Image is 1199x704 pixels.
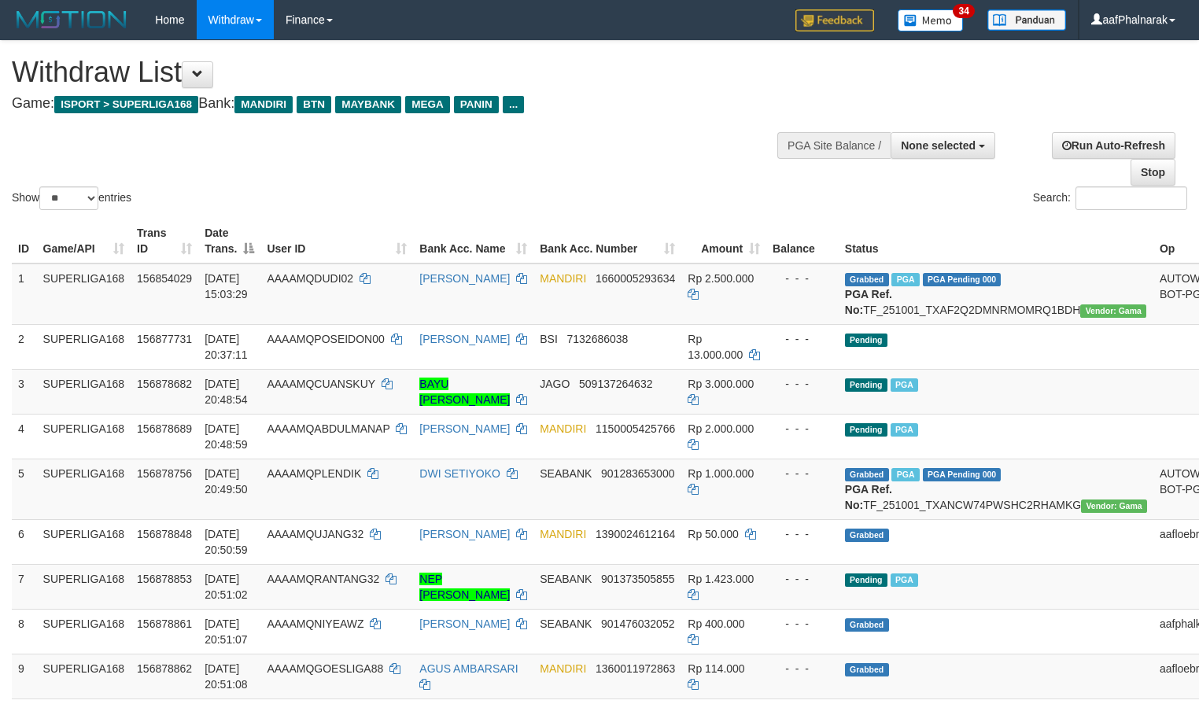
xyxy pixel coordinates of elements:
[688,378,754,390] span: Rp 3.000.000
[205,662,248,691] span: [DATE] 20:51:08
[901,139,976,152] span: None selected
[1075,186,1187,210] input: Search:
[688,662,744,675] span: Rp 114.000
[891,273,919,286] span: Marked by aafsoycanthlai
[267,378,374,390] span: AAAAMQCUANSKUY
[419,528,510,540] a: [PERSON_NAME]
[234,96,293,113] span: MANDIRI
[766,219,839,264] th: Balance
[205,528,248,556] span: [DATE] 20:50:59
[12,459,37,519] td: 5
[688,528,739,540] span: Rp 50.000
[419,573,510,601] a: NEP [PERSON_NAME]
[137,573,192,585] span: 156878853
[688,272,754,285] span: Rp 2.500.000
[923,468,1002,481] span: PGA Pending
[137,333,192,345] span: 156877731
[533,219,681,264] th: Bank Acc. Number: activate to sort column ascending
[419,378,510,406] a: BAYU [PERSON_NAME]
[37,519,131,564] td: SUPERLIGA168
[566,333,628,345] span: Copy 7132686038 to clipboard
[845,618,889,632] span: Grabbed
[267,333,384,345] span: AAAAMQPOSEIDON00
[419,662,518,675] a: AGUS AMBARSARI
[845,273,889,286] span: Grabbed
[845,288,892,316] b: PGA Ref. No:
[891,378,918,392] span: Marked by aafsoycanthlai
[845,334,887,347] span: Pending
[953,4,974,18] span: 34
[688,573,754,585] span: Rp 1.423.000
[540,333,558,345] span: BSI
[845,468,889,481] span: Grabbed
[540,662,586,675] span: MANDIRI
[845,573,887,587] span: Pending
[601,617,674,630] span: Copy 901476032052 to clipboard
[37,654,131,698] td: SUPERLIGA168
[1081,499,1147,513] span: Vendor URL: https://trx31.1velocity.biz
[37,324,131,369] td: SUPERLIGA168
[12,324,37,369] td: 2
[405,96,450,113] span: MEGA
[891,132,995,159] button: None selected
[891,573,918,587] span: Marked by aafsengchandara
[795,9,874,31] img: Feedback.jpg
[419,422,510,435] a: [PERSON_NAME]
[137,617,192,630] span: 156878861
[773,616,832,632] div: - - -
[37,369,131,414] td: SUPERLIGA168
[54,96,198,113] span: ISPORT > SUPERLIGA168
[987,9,1066,31] img: panduan.png
[12,96,784,112] h4: Game: Bank:
[688,467,754,480] span: Rp 1.000.000
[777,132,891,159] div: PGA Site Balance /
[773,331,832,347] div: - - -
[267,422,389,435] span: AAAAMQABDULMANAP
[37,264,131,325] td: SUPERLIGA168
[579,378,652,390] span: Copy 509137264632 to clipboard
[1033,186,1187,210] label: Search:
[267,617,363,630] span: AAAAMQNIYEAWZ
[12,264,37,325] td: 1
[12,219,37,264] th: ID
[12,519,37,564] td: 6
[267,528,363,540] span: AAAAMQUJANG32
[205,378,248,406] span: [DATE] 20:48:54
[773,571,832,587] div: - - -
[12,414,37,459] td: 4
[419,333,510,345] a: [PERSON_NAME]
[688,333,743,361] span: Rp 13.000.000
[137,378,192,390] span: 156878682
[891,468,919,481] span: Marked by aafsengchandara
[1052,132,1175,159] a: Run Auto-Refresh
[137,528,192,540] span: 156878848
[419,617,510,630] a: [PERSON_NAME]
[601,573,674,585] span: Copy 901373505855 to clipboard
[845,663,889,676] span: Grabbed
[540,378,570,390] span: JAGO
[839,219,1153,264] th: Status
[898,9,964,31] img: Button%20Memo.svg
[839,459,1153,519] td: TF_251001_TXANCW74PWSHC2RHAMKG
[773,661,832,676] div: - - -
[12,57,784,88] h1: Withdraw List
[540,422,586,435] span: MANDIRI
[688,617,744,630] span: Rp 400.000
[540,272,586,285] span: MANDIRI
[845,423,887,437] span: Pending
[131,219,198,264] th: Trans ID: activate to sort column ascending
[205,422,248,451] span: [DATE] 20:48:59
[205,573,248,601] span: [DATE] 20:51:02
[773,271,832,286] div: - - -
[267,662,383,675] span: AAAAMQGOESLIGA88
[891,423,918,437] span: Marked by aafsoycanthlai
[205,272,248,300] span: [DATE] 15:03:29
[205,333,248,361] span: [DATE] 20:37:11
[205,467,248,496] span: [DATE] 20:49:50
[688,422,754,435] span: Rp 2.000.000
[923,273,1002,286] span: PGA Pending
[596,272,675,285] span: Copy 1660005293634 to clipboard
[12,654,37,698] td: 9
[12,8,131,31] img: MOTION_logo.png
[137,422,192,435] span: 156878689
